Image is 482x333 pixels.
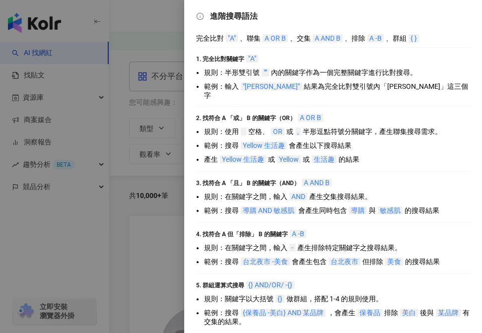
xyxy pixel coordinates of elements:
li: 規則：使用 空格、 或 半形逗點符號分關鍵字，產生聯集搜尋需求。 [204,127,470,136]
span: 美食 [385,258,403,266]
span: Yellow 生活趣 [241,141,287,149]
div: 2. 找符合 A 「或」 B 的關鍵字（OR） [196,113,470,123]
div: 1. 完全比對關鍵字 [196,54,470,64]
span: { } [409,34,419,42]
li: 範例：搜尋 會產生以下搜尋結果 [204,140,470,150]
li: 範例：搜尋 ，會產生 排除 後與 有交集的結果。 [204,308,470,326]
span: "A" [246,55,258,63]
span: 導購 AND 敏感肌 [241,206,296,214]
span: A OR B [263,34,288,42]
span: 導購 [349,206,367,214]
div: 3. 找符合 A 「且」 B 的關鍵字（AND） [196,178,470,188]
span: A AND B [302,179,332,187]
span: Yellow [277,155,301,163]
span: 敏感肌 [378,206,403,214]
span: AND [289,193,307,200]
span: 美白 [400,309,418,317]
div: 進階搜尋語法 [196,12,470,21]
span: {保養品 -美白} AND 某品牌 [241,309,326,317]
li: 規則：在關鍵字之間，輸入 產生排除特定關鍵字之搜尋結果。 [204,243,470,253]
span: A -B [367,34,384,42]
div: 5. 群組運算式搜尋 [196,280,470,290]
span: 保養品 [357,309,382,317]
li: 規則：關鍵字以大括號 做群組，搭配 1-4 的規則使用。 [204,294,470,304]
span: 某品牌 [436,309,461,317]
span: {} [275,295,284,303]
div: 4. 找符合 A 但「排除」 B 的關鍵字 [196,229,470,239]
li: 規則：在關鍵字之間，輸入 產生交集搜尋結果。 [204,192,470,201]
span: , [295,128,301,135]
li: 範例：輸入 結果為完全比對雙引號內「[PERSON_NAME]」這三個字 [204,81,470,99]
li: 規則：半形雙引號 內的關鍵字作為一個完整關鍵字進行比對搜尋。 [204,67,470,77]
span: Yellow 生活趣 [220,155,266,163]
span: A -B [290,230,306,238]
span: - [289,244,295,252]
div: 完全比對 、聯集 、交集 、排除 、群組 [196,33,470,43]
span: 台北夜市 -美食 [241,258,290,266]
li: 產生 或 或 的結果 [204,154,470,164]
span: OR [271,128,284,135]
span: "A" [226,34,238,42]
li: 範例：搜尋 會產生包含 但排除 的搜尋結果 [204,257,470,266]
li: 範例：搜尋 會產生同時包含 與 的搜尋結果 [204,205,470,215]
span: "" [262,68,269,76]
span: 生活趣 [312,155,337,163]
span: 台北夜市 [329,258,360,266]
span: {} AND/OR/ -{} [246,281,294,289]
span: A AND B [313,34,343,42]
span: A OR B [298,114,323,122]
span: "[PERSON_NAME]" [241,82,302,90]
